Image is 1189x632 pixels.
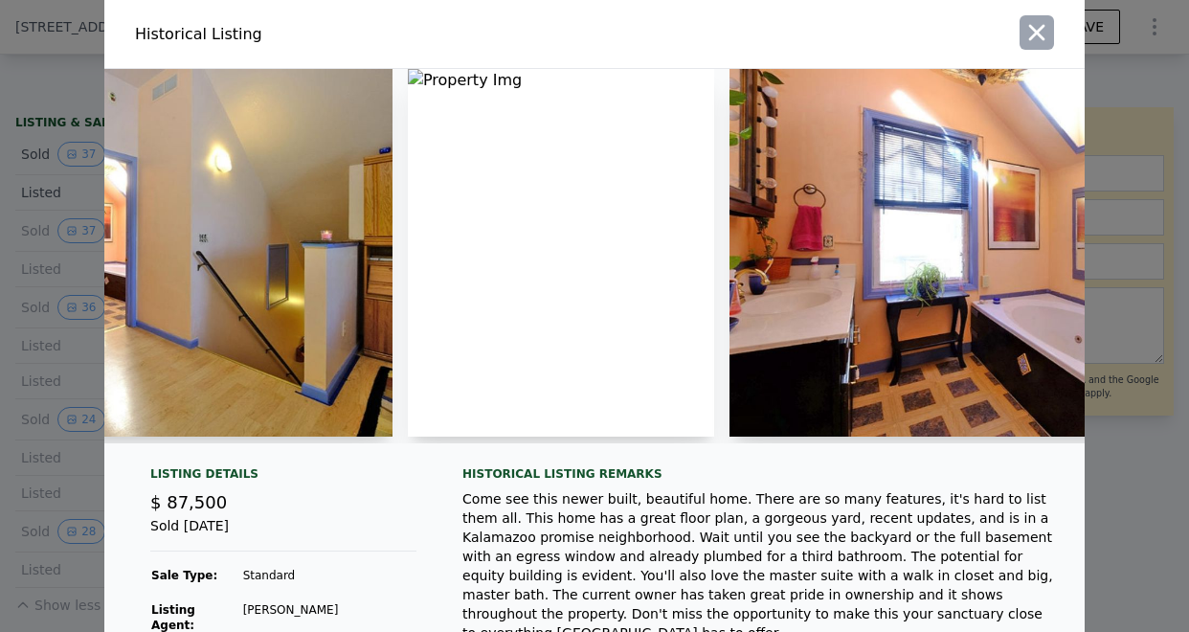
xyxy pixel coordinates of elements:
span: $ 87,500 [150,492,227,512]
strong: Listing Agent: [151,603,195,632]
div: Historical Listing [135,23,587,46]
div: Historical Listing remarks [462,466,1054,482]
strong: Sale Type: [151,569,217,582]
img: Property Img [408,69,714,437]
div: Sold [DATE] [150,516,416,552]
td: Standard [242,567,416,584]
div: Listing Details [150,466,416,489]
